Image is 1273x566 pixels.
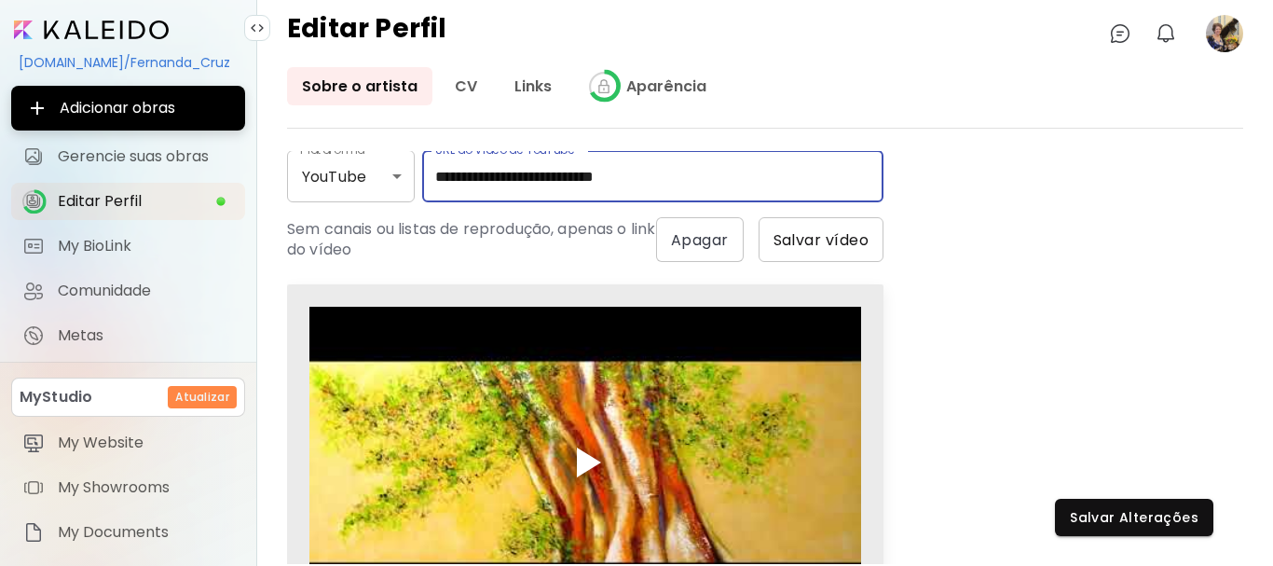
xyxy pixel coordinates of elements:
[1055,499,1213,536] button: Salvar Alterações
[22,432,45,454] img: item
[11,272,245,310] a: Comunidade iconComunidade
[656,217,744,262] button: Apagar
[1070,508,1198,528] span: Salvar Alterações
[58,523,234,542] span: My Documents
[11,424,245,462] a: itemMy Website
[440,67,492,105] a: CV
[58,282,234,300] span: Comunidade
[11,47,245,78] div: [DOMAIN_NAME]/Fernanda_Cruz
[11,228,245,265] a: completeMy BioLink iconMy BioLink
[22,145,45,168] img: Gerencie suas obras icon
[22,476,45,499] img: item
[22,280,45,302] img: Comunidade icon
[175,389,229,406] h6: Atualizar
[11,469,245,506] a: itemMy Showrooms
[20,386,92,408] p: MyStudio
[22,324,45,347] img: Metas icon
[58,478,234,497] span: My Showrooms
[500,67,567,105] a: Links
[773,230,869,250] span: Salvar vídeo
[58,434,234,452] span: My Website
[58,326,234,345] span: Metas
[671,230,729,250] span: Apagar
[1109,22,1131,45] img: chatIcon
[287,150,396,202] div: YouTube
[58,237,234,255] span: My BioLink
[1155,22,1177,45] img: bellIcon
[287,219,656,260] p: Sem canais ou listas de reprodução, apenas o link do vídeo
[26,97,230,119] span: Adicionar obras
[11,138,245,175] a: Gerencie suas obras iconGerencie suas obras
[574,67,721,105] a: iconcompleteAparência
[287,67,432,105] a: Sobre o artista
[250,21,265,35] img: collapse
[58,147,234,166] span: Gerencie suas obras
[287,15,447,52] h4: Editar Perfil
[22,521,45,544] img: item
[1150,18,1182,49] button: bellIcon
[22,235,45,257] img: My BioLink icon
[11,86,245,131] button: Adicionar obras
[11,514,245,551] a: itemMy Documents
[11,317,245,354] a: completeMetas iconMetas
[759,217,884,262] button: Salvar vídeo
[11,183,245,220] a: iconcompleteEditar Perfil
[58,192,215,211] span: Editar Perfil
